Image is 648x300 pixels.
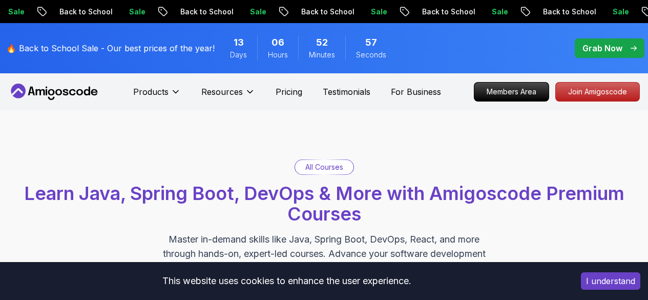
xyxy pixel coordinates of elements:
p: Back to School [412,7,482,17]
p: Sale [602,7,635,17]
p: Sale [240,7,273,17]
span: Minutes [309,50,335,60]
span: 13 Days [234,35,244,50]
a: Join Amigoscode [555,82,640,102]
span: Hours [268,50,288,60]
div: This website uses cookies to enhance the user experience. [8,270,566,292]
p: Back to School [49,7,119,17]
a: Pricing [276,86,302,98]
span: Learn Java, Spring Boot, DevOps & More with Amigoscode Premium Courses [24,182,624,225]
p: Back to School [291,7,361,17]
p: Sale [482,7,514,17]
p: Master in-demand skills like Java, Spring Boot, DevOps, React, and more through hands-on, expert-... [152,232,496,275]
p: All Courses [305,162,343,172]
p: 🔥 Back to School Sale - Our best prices of the year! [6,42,215,54]
span: 6 Hours [271,35,284,50]
p: Grab Now [582,42,622,54]
p: Sale [119,7,152,17]
p: Back to School [170,7,240,17]
p: Back to School [533,7,602,17]
a: For Business [391,86,441,98]
span: 52 Minutes [316,35,328,50]
button: Resources [201,86,255,106]
p: Sale [361,7,393,17]
span: Seconds [356,50,386,60]
a: Members Area [474,82,549,102]
span: Days [230,50,247,60]
p: Products [133,86,169,98]
button: Products [133,86,181,106]
p: Join Amigoscode [556,83,639,101]
span: 57 Seconds [365,35,377,50]
a: Testimonials [323,86,370,98]
button: Accept cookies [581,272,640,290]
p: Resources [201,86,243,98]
